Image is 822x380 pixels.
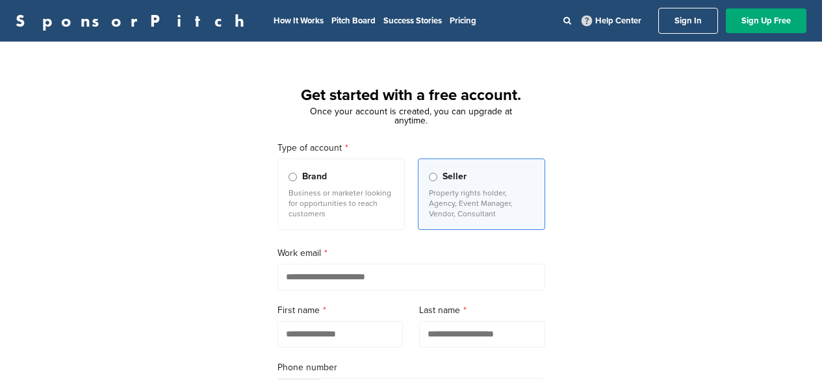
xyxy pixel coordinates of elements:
input: Seller Property rights holder, Agency, Event Manager, Vendor, Consultant [429,173,437,181]
a: Pricing [450,16,476,26]
label: Last name [419,303,545,318]
label: Phone number [277,361,545,375]
input: Brand Business or marketer looking for opportunities to reach customers [289,173,297,181]
span: Brand [302,170,327,184]
a: Success Stories [383,16,442,26]
a: SponsorPitch [16,12,253,29]
p: Property rights holder, Agency, Event Manager, Vendor, Consultant [429,188,534,219]
a: Sign Up Free [726,8,806,33]
p: Business or marketer looking for opportunities to reach customers [289,188,394,219]
h1: Get started with a free account. [262,84,561,107]
a: Pitch Board [331,16,376,26]
a: Sign In [658,8,718,34]
a: Help Center [579,13,644,29]
label: Type of account [277,141,545,155]
a: How It Works [274,16,324,26]
span: Once your account is created, you can upgrade at anytime. [310,106,512,126]
label: First name [277,303,404,318]
span: Seller [443,170,467,184]
label: Work email [277,246,545,260]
